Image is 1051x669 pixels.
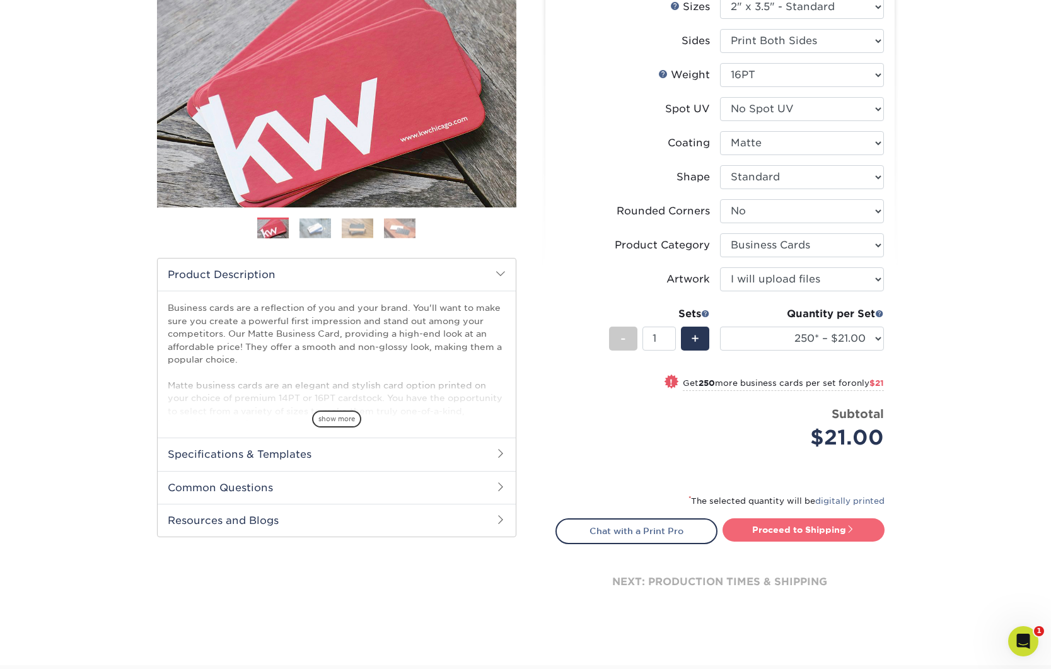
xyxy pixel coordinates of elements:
span: only [851,378,884,388]
span: ! [670,376,673,389]
small: The selected quantity will be [688,496,885,506]
div: Quantity per Set [720,306,884,322]
h2: Common Questions [158,471,516,504]
div: Sets [609,306,710,322]
strong: Subtotal [832,407,884,421]
div: Spot UV [665,102,710,117]
a: Chat with a Print Pro [555,518,717,544]
span: - [620,329,626,348]
div: Rounded Corners [617,204,710,219]
span: $21 [869,378,884,388]
a: Proceed to Shipping [723,518,885,541]
div: Product Category [615,238,710,253]
div: Coating [668,136,710,151]
img: Business Cards 03 [342,218,373,238]
div: Weight [658,67,710,83]
iframe: Intercom live chat [1008,626,1038,656]
a: digitally printed [815,496,885,506]
div: next: production times & shipping [555,544,885,620]
h2: Resources and Blogs [158,504,516,537]
iframe: Google Customer Reviews [3,631,107,665]
p: Business cards are a reflection of you and your brand. You'll want to make sure you create a powe... [168,301,506,481]
h2: Product Description [158,259,516,291]
img: Business Cards 01 [257,213,289,245]
span: show more [312,410,361,428]
div: $21.00 [729,422,884,453]
div: Shape [676,170,710,185]
h2: Specifications & Templates [158,438,516,470]
div: Artwork [666,272,710,287]
strong: 250 [699,378,715,388]
span: + [691,329,699,348]
div: Sides [682,33,710,49]
span: 1 [1034,626,1044,636]
img: Business Cards 02 [299,218,331,238]
img: Business Cards 04 [384,218,415,238]
small: Get more business cards per set for [683,378,884,391]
